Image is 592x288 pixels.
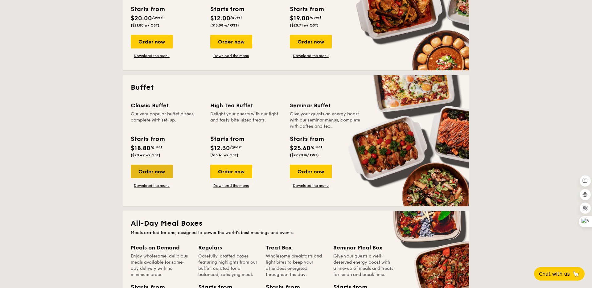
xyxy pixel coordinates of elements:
[131,219,461,228] h2: All-Day Meal Boxes
[230,145,242,149] span: /guest
[131,253,191,278] div: Enjoy wholesome, delicious meals available for same-day delivery with no minimum order.
[210,53,252,58] a: Download the menu
[210,153,238,157] span: ($13.41 w/ GST)
[210,5,244,14] div: Starts from
[210,35,252,48] div: Order now
[210,134,244,144] div: Starts from
[210,101,282,110] div: High Tea Buffet
[290,165,332,178] div: Order now
[210,145,230,152] span: $12.30
[150,145,162,149] span: /guest
[198,253,258,278] div: Carefully-crafted boxes featuring highlights from our buffet, curated for a balanced, satisfying ...
[131,101,203,110] div: Classic Buffet
[290,53,332,58] a: Download the menu
[290,35,332,48] div: Order now
[290,23,319,27] span: ($20.71 w/ GST)
[266,253,326,278] div: Wholesome breakfasts and light bites to keep your attendees energised throughout the day.
[290,5,323,14] div: Starts from
[290,134,323,144] div: Starts from
[210,183,252,188] a: Download the menu
[198,243,258,252] div: Regulars
[131,145,150,152] span: $18.80
[290,111,362,130] div: Give your guests an energy boost with our seminar menus, complete with coffee and tea.
[230,15,242,19] span: /guest
[131,5,164,14] div: Starts from
[210,111,282,130] div: Delight your guests with our light and tasty bite-sized treats.
[290,145,310,152] span: $25.60
[131,183,173,188] a: Download the menu
[333,243,393,252] div: Seminar Meal Box
[131,35,173,48] div: Order now
[539,271,570,277] span: Chat with us
[131,134,164,144] div: Starts from
[290,183,332,188] a: Download the menu
[131,15,152,22] span: $20.00
[210,15,230,22] span: $12.00
[131,83,461,93] h2: Buffet
[210,165,252,178] div: Order now
[152,15,164,19] span: /guest
[310,15,321,19] span: /guest
[290,15,310,22] span: $19.00
[131,153,160,157] span: ($20.49 w/ GST)
[310,145,322,149] span: /guest
[210,23,239,27] span: ($13.08 w/ GST)
[572,270,580,278] span: 🦙
[290,101,362,110] div: Seminar Buffet
[131,243,191,252] div: Meals on Demand
[290,153,319,157] span: ($27.90 w/ GST)
[131,111,203,130] div: Our very popular buffet dishes, complete with set-up.
[131,53,173,58] a: Download the menu
[131,165,173,178] div: Order now
[534,267,585,281] button: Chat with us🦙
[131,230,461,236] div: Meals crafted for one, designed to power the world's best meetings and events.
[131,23,159,27] span: ($21.80 w/ GST)
[333,253,393,278] div: Give your guests a well-deserved energy boost with a line-up of meals and treats for lunch and br...
[266,243,326,252] div: Treat Box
